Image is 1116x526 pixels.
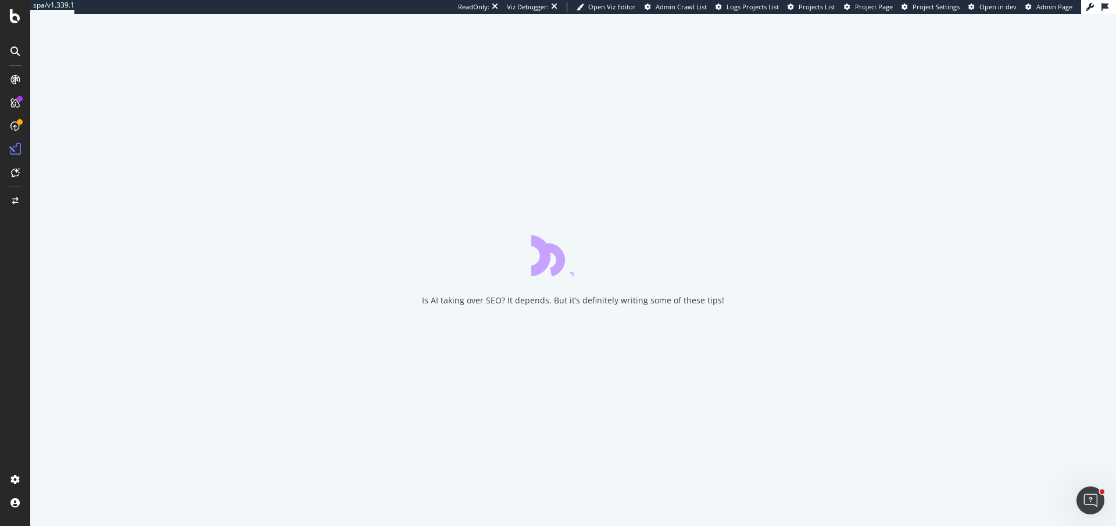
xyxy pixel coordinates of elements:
[788,2,835,12] a: Projects List
[458,2,489,12] div: ReadOnly:
[979,2,1017,11] span: Open in dev
[1025,2,1072,12] a: Admin Page
[656,2,707,11] span: Admin Crawl List
[1076,486,1104,514] iframe: Intercom live chat
[727,2,779,11] span: Logs Projects List
[799,2,835,11] span: Projects List
[855,2,893,11] span: Project Page
[968,2,1017,12] a: Open in dev
[422,295,724,306] div: Is AI taking over SEO? It depends. But it’s definitely writing some of these tips!
[507,2,549,12] div: Viz Debugger:
[902,2,960,12] a: Project Settings
[844,2,893,12] a: Project Page
[716,2,779,12] a: Logs Projects List
[913,2,960,11] span: Project Settings
[645,2,707,12] a: Admin Crawl List
[1036,2,1072,11] span: Admin Page
[531,234,615,276] div: animation
[588,2,636,11] span: Open Viz Editor
[577,2,636,12] a: Open Viz Editor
